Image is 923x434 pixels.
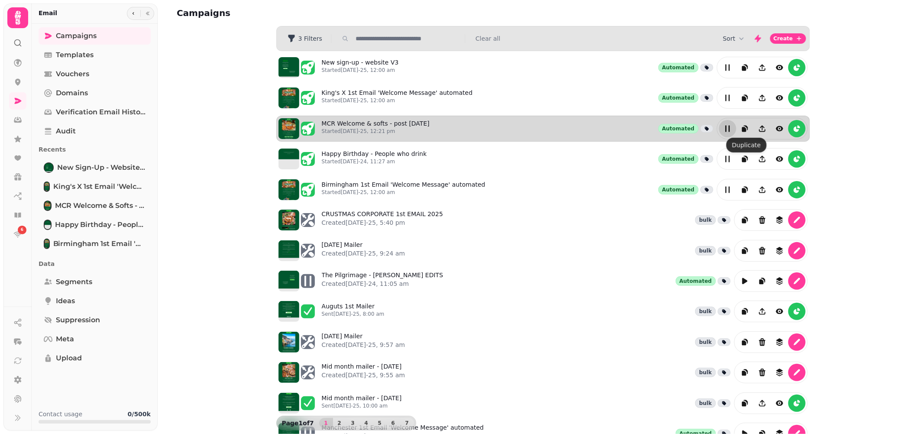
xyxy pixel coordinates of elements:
button: edit [788,334,806,351]
button: view [771,120,788,137]
a: 6 [9,226,26,243]
p: Started [DATE]-25, 12:00 am [322,97,473,104]
img: aHR0cHM6Ly9zdGFtcGVkZS1zZXJ2aWNlLXByb2QtdGVtcGxhdGUtcHJldmlld3MuczMuZXUtd2VzdC0xLmFtYXpvbmF3cy5jb... [279,87,299,108]
a: Suppression [39,311,151,329]
button: Share campaign preview [754,303,771,320]
span: Upload [56,353,82,363]
button: Share campaign preview [754,59,771,76]
a: King's X 1st Email 'Welcome Message' automatedStarted[DATE]-25, 12:00 am [322,88,473,107]
a: Templates [39,46,151,64]
span: 6 [21,227,23,233]
p: Created [DATE]-25, 9:24 am [322,249,405,258]
span: MCR Welcome & softs - post [DATE] [55,201,146,211]
h2: Campaigns [177,7,343,19]
p: Created [DATE]-25, 5:40 pm [322,218,443,227]
span: Templates [56,50,94,60]
button: edit [788,242,806,259]
p: Created [DATE]-25, 9:55 am [322,371,405,379]
div: Automated [658,154,699,164]
img: MCR Welcome & softs - post 14th Jul [45,201,51,210]
div: bulk [695,215,716,225]
div: bulk [695,307,716,316]
button: Share campaign preview [754,181,771,198]
span: Happy Birthday - People who drink [55,220,146,230]
button: 5 [373,418,387,428]
img: aHR0cHM6Ly9zdGFtcGVkZS1zZXJ2aWNlLXByb2QtdGVtcGxhdGUtcHJldmlld3MuczMuZXUtd2VzdC0xLmFtYXpvbmF3cy5jb... [279,240,299,261]
span: Segments [56,277,92,287]
a: Campaigns [39,27,151,45]
button: revisions [771,242,788,259]
img: aHR0cHM6Ly9zdGFtcGVkZS1zZXJ2aWNlLXByb2QtdGVtcGxhdGUtcHJldmlld3MuczMuZXUtd2VzdC0xLmFtYXpvbmF3cy5jb... [279,149,299,169]
div: Automated [676,276,716,286]
span: 3 [350,421,356,426]
p: Recents [39,142,151,157]
div: bulk [695,398,716,408]
button: edit [788,364,806,381]
img: aHR0cHM6Ly9zdGFtcGVkZS1zZXJ2aWNlLXByb2QtdGVtcGxhdGUtcHJldmlld3MuczMuZXUtd2VzdC0xLmFtYXpvbmF3cy5jb... [279,301,299,322]
a: MCR Welcome & softs - post [DATE]Started[DATE]-25, 12:21 pm [322,119,430,138]
span: 1 [323,421,330,426]
button: revisions [771,334,788,351]
button: 6 [386,418,400,428]
a: Auguts 1st MailerSent[DATE]-25, 8:00 am [322,302,385,321]
button: Delete [754,334,771,351]
p: Created [DATE]-24, 11:05 am [322,279,444,288]
img: aHR0cHM6Ly9zdGFtcGVkZS1zZXJ2aWNlLXByb2QtdGVtcGxhdGUtcHJldmlld3MuczMuZXUtd2VzdC0xLmFtYXpvbmF3cy5jb... [279,57,299,78]
div: bulk [695,246,716,256]
span: Campaigns [56,31,97,41]
button: duplicate [736,364,754,381]
a: Mid month mailer - [DATE]Sent[DATE]-25, 10:00 am [322,394,402,413]
button: duplicate [736,150,754,168]
button: Clear all [476,34,500,43]
a: Vouchers [39,65,151,83]
p: Contact usage [39,410,82,418]
img: Birmingham 1st Email 'Welcome Message' automated [45,240,49,248]
button: duplicate [736,334,754,351]
button: edit [719,150,736,168]
button: reports [788,120,806,137]
button: reports [788,395,806,412]
button: 4 [359,418,373,428]
img: aHR0cHM6Ly9zdGFtcGVkZS1zZXJ2aWNlLXByb2QtdGVtcGxhdGUtcHJldmlld3MuczMuZXUtd2VzdC0xLmFtYXpvbmF3cy5jb... [279,210,299,230]
span: 4 [363,421,370,426]
button: Delete [754,242,771,259]
a: Mid month mailer - [DATE]Created[DATE]-25, 9:55 am [322,362,405,383]
button: 7 [400,418,414,428]
button: reports [788,59,806,76]
div: Automated [658,93,699,103]
button: edit [719,181,736,198]
span: New sign-up - website V3 [57,162,146,173]
p: Created [DATE]-25, 9:57 am [322,340,405,349]
div: Automated [658,124,699,133]
button: Create [770,33,806,44]
img: aHR0cHM6Ly9zdGFtcGVkZS1zZXJ2aWNlLXByb2QtdGVtcGxhdGUtcHJldmlld3MuczMuZXUtd2VzdC0xLmFtYXpvbmF3cy5jb... [279,179,299,200]
button: view [771,89,788,107]
a: [DATE] MailerCreated[DATE]-25, 9:24 am [322,240,405,261]
button: reports [788,303,806,320]
button: Delete [754,211,771,229]
img: King's X 1st Email 'Welcome Message' automated [45,182,49,191]
a: CRUSTMAS CORPORATE 1st EMAIL 2025Created[DATE]-25, 5:40 pm [322,210,443,230]
span: King's X 1st Email 'Welcome Message' automated [53,181,146,192]
button: duplicate [736,242,754,259]
p: Sent [DATE]-25, 8:00 am [322,311,385,317]
button: view [771,181,788,198]
p: Started [DATE]-25, 12:21 pm [322,128,430,135]
div: bulk [695,368,716,377]
button: Share campaign preview [754,150,771,168]
button: edit [719,59,736,76]
span: Suppression [56,315,100,325]
span: Vouchers [56,69,89,79]
a: The Pilgrimage - [PERSON_NAME] EDITSCreated[DATE]-24, 11:05 am [322,271,444,291]
p: Sent [DATE]-25, 10:00 am [322,402,402,409]
button: duplicate [736,59,754,76]
a: Birmingham 1st Email 'Welcome Message' automatedBirmingham 1st Email 'Welcome Message' automated [39,235,151,253]
button: duplicate [736,181,754,198]
button: Delete [754,364,771,381]
a: King's X 1st Email 'Welcome Message' automatedKing's X 1st Email 'Welcome Message' automated [39,178,151,195]
button: duplicate [754,272,771,290]
button: Share campaign preview [754,120,771,137]
div: Automated [658,63,699,72]
img: Happy Birthday - People who drink [45,220,51,229]
span: Birmingham 1st Email 'Welcome Message' automated [53,239,146,249]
